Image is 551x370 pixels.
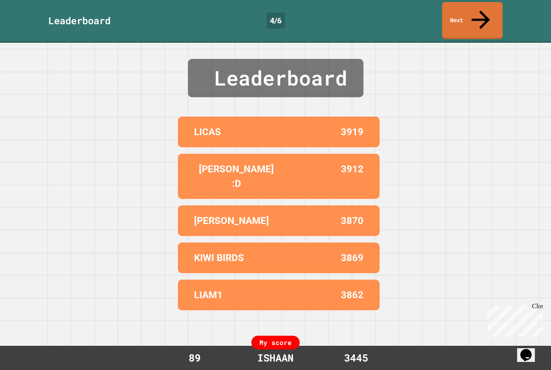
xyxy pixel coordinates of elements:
[442,2,503,39] a: Next
[194,162,279,191] p: [PERSON_NAME] :D
[341,125,363,139] p: 3919
[194,213,269,228] p: [PERSON_NAME]
[484,303,543,337] iframe: chat widget
[326,350,386,366] div: 3445
[251,336,300,349] div: My score
[341,251,363,265] p: 3869
[188,59,363,97] div: Leaderboard
[165,350,225,366] div: 89
[267,13,285,29] div: 4 / 6
[194,288,223,302] p: LIAM1
[194,125,221,139] p: LICAS
[341,213,363,228] p: 3870
[341,162,363,191] p: 3912
[194,251,244,265] p: KIWI BIRDS
[3,3,56,51] div: Chat with us now!Close
[341,288,363,302] p: 3862
[249,350,302,366] div: ISHAAN
[517,338,543,362] iframe: chat widget
[48,13,111,28] div: Leaderboard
